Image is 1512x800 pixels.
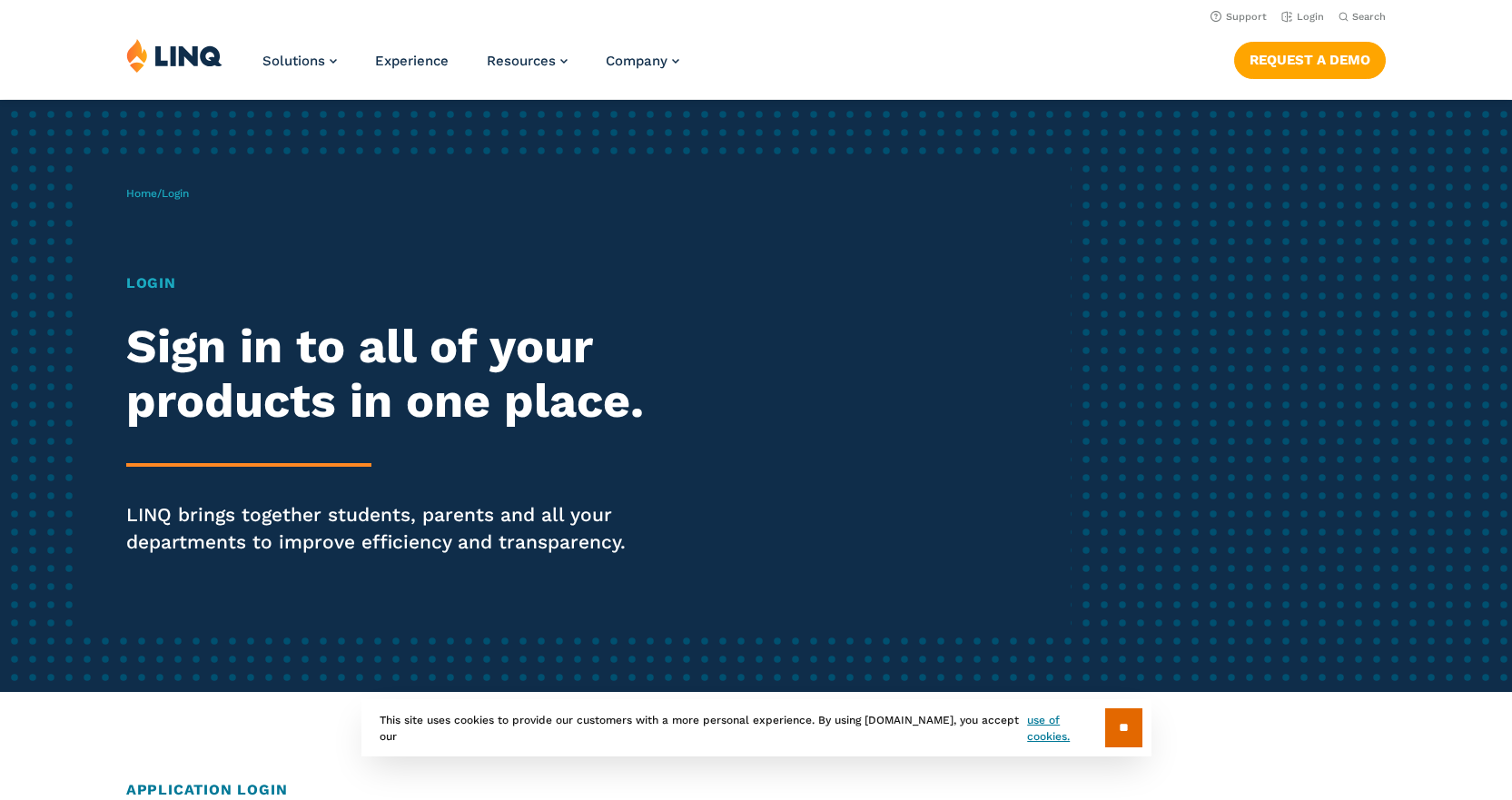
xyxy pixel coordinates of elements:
a: Home [126,187,157,200]
img: LINQ | K‑12 Software [126,38,222,73]
span: / [126,187,189,200]
span: Company [606,53,667,69]
a: Company [606,53,679,69]
button: Open Search Bar [1339,10,1386,24]
a: use of cookies. [1027,712,1104,745]
p: LINQ brings together students, parents and all your departments to improve efficiency and transpa... [126,501,708,556]
div: This site uses cookies to provide our customers with a more personal experience. By using [DOMAIN... [361,699,1151,756]
a: Experience [375,53,449,69]
a: Request a Demo [1234,42,1386,78]
a: Support [1211,11,1267,23]
h2: Sign in to all of your products in one place. [126,320,708,429]
nav: Button Navigation [1234,38,1386,78]
a: Resources [487,53,568,69]
span: Search [1352,11,1386,23]
nav: Primary Navigation [262,38,679,98]
h1: Login [126,272,708,294]
span: Login [162,187,189,200]
span: Solutions [262,53,325,69]
span: Resources [487,53,556,69]
a: Solutions [262,53,337,69]
a: Login [1281,11,1324,23]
